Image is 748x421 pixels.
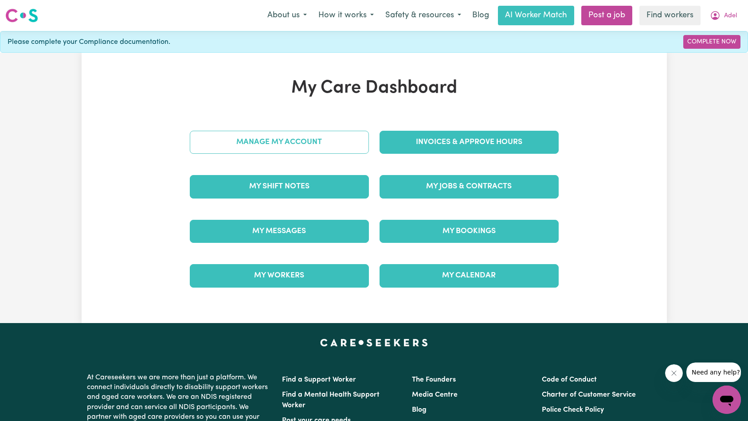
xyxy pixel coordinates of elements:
[724,11,737,21] span: Adel
[639,6,701,25] a: Find workers
[320,339,428,346] a: Careseekers home page
[713,386,741,414] iframe: Button to launch messaging window
[704,6,743,25] button: My Account
[467,6,494,25] a: Blog
[498,6,574,25] a: AI Worker Match
[262,6,313,25] button: About us
[380,6,467,25] button: Safety & resources
[380,264,559,287] a: My Calendar
[380,131,559,154] a: Invoices & Approve Hours
[380,175,559,198] a: My Jobs & Contracts
[686,363,741,382] iframe: Message from company
[190,131,369,154] a: Manage My Account
[8,37,170,47] span: Please complete your Compliance documentation.
[282,376,356,383] a: Find a Support Worker
[282,391,380,409] a: Find a Mental Health Support Worker
[412,391,458,398] a: Media Centre
[313,6,380,25] button: How it works
[5,8,38,23] img: Careseekers logo
[581,6,632,25] a: Post a job
[190,264,369,287] a: My Workers
[190,175,369,198] a: My Shift Notes
[542,391,636,398] a: Charter of Customer Service
[412,406,427,413] a: Blog
[542,376,597,383] a: Code of Conduct
[665,364,683,382] iframe: Close message
[190,220,369,243] a: My Messages
[5,5,38,26] a: Careseekers logo
[184,78,564,99] h1: My Care Dashboard
[542,406,604,413] a: Police Check Policy
[380,220,559,243] a: My Bookings
[412,376,456,383] a: The Founders
[683,35,740,49] a: Complete Now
